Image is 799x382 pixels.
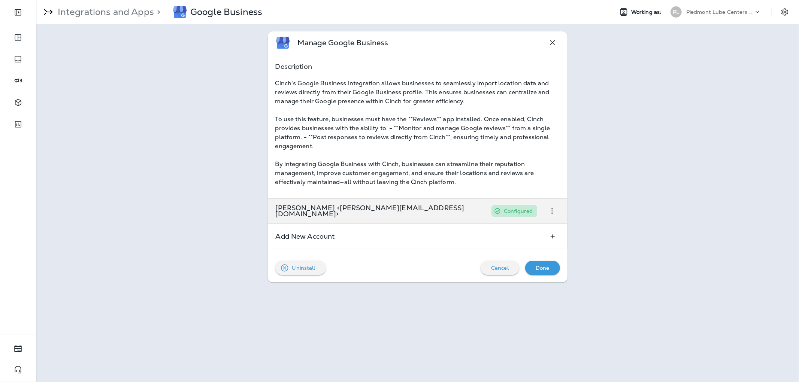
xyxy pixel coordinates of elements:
span: Working as: [631,9,663,15]
button: Cancel [481,261,519,275]
button: Settings [778,5,792,19]
p: Add New Account [276,233,335,239]
button: Uninstall [275,261,326,275]
button: Add New Account [546,230,560,243]
img: Google Business [172,4,187,19]
p: > [154,6,160,18]
div: PL [671,6,682,18]
div: You have configured this credential. Click to edit it [491,205,537,217]
p: Manage Google Business [298,37,388,48]
p: Description [275,62,560,71]
div: Google Business [190,6,262,18]
p: [PERSON_NAME] <[PERSON_NAME][EMAIL_ADDRESS][DOMAIN_NAME]> [276,205,484,217]
p: Uninstall [292,265,315,271]
img: Google Business [275,35,290,50]
button: Expand Sidebar [7,5,28,20]
p: Piedmont Lube Centers LLC [686,9,754,15]
p: Configured [504,208,533,214]
p: Integrations and Apps [55,6,154,18]
div: Cinch's Google Business integration allows businesses to seamlessly import location data and revi... [275,79,560,187]
p: Cancel [491,265,509,271]
button: Done [525,261,560,275]
p: Done [536,265,550,271]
